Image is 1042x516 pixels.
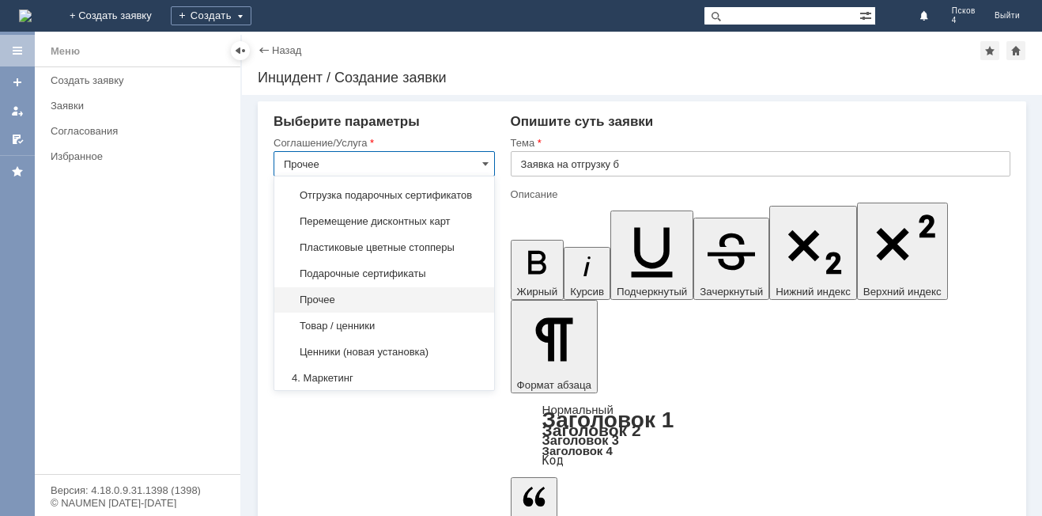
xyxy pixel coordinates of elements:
[284,215,485,228] span: Перемещение дисконтных карт
[542,408,674,432] a: Заголовок 1
[769,206,857,300] button: Нижний индекс
[859,7,875,22] span: Расширенный поиск
[44,119,237,143] a: Согласования
[542,403,613,416] a: Нормальный
[258,70,1026,85] div: Инцидент / Создание заявки
[5,127,30,152] a: Мои согласования
[5,98,30,123] a: Мои заявки
[693,218,769,300] button: Зачеркнутый
[570,286,604,298] span: Курсив
[700,286,763,298] span: Зачеркнутый
[511,189,1007,199] div: Описание
[511,240,564,300] button: Жирный
[284,294,485,306] span: Прочее
[284,320,485,332] span: Товар / ценники
[952,6,976,16] span: Псков
[952,16,976,25] span: 4
[284,189,485,202] span: Отгрузка подарочных сертификатов
[19,9,32,22] a: Перейти на домашнюю страницу
[19,9,32,22] img: logo
[274,138,492,148] div: Соглашение/Услуга
[863,286,942,298] span: Верхний индекс
[776,286,851,298] span: Нижний индекс
[511,138,1007,148] div: Тема
[44,93,237,118] a: Заявки
[511,114,654,129] span: Опишите суть заявки
[51,74,231,86] div: Создать заявку
[284,372,485,385] span: 4. Маркетинг
[542,444,613,457] a: Заголовок 4
[51,100,231,112] div: Заявки
[542,433,619,447] a: Заголовок 3
[51,485,225,495] div: Версия: 4.18.0.9.31.1398 (1398)
[542,421,641,439] a: Заголовок 2
[857,203,948,300] button: Верхний индекс
[610,211,693,300] button: Подчеркнутый
[284,267,485,280] span: Подарочные сертификаты
[51,498,225,508] div: © NAUMEN [DATE]-[DATE]
[517,379,591,391] span: Формат абзаца
[5,70,30,95] a: Создать заявку
[980,41,999,60] div: Добавить в избранное
[542,453,564,468] a: Код
[171,6,251,25] div: Создать
[272,44,301,56] a: Назад
[51,42,80,61] div: Меню
[511,404,1010,466] div: Формат абзаца
[511,300,598,393] button: Формат абзаца
[231,41,250,60] div: Скрыть меню
[284,346,485,359] span: Ценники (новая установка)
[517,286,558,298] span: Жирный
[1006,41,1025,60] div: Сделать домашней страницей
[44,68,237,93] a: Создать заявку
[564,247,610,300] button: Курсив
[284,241,485,254] span: Пластиковые цветные стопперы
[617,286,687,298] span: Подчеркнутый
[274,114,420,129] span: Выберите параметры
[51,125,231,137] div: Согласования
[51,150,213,162] div: Избранное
